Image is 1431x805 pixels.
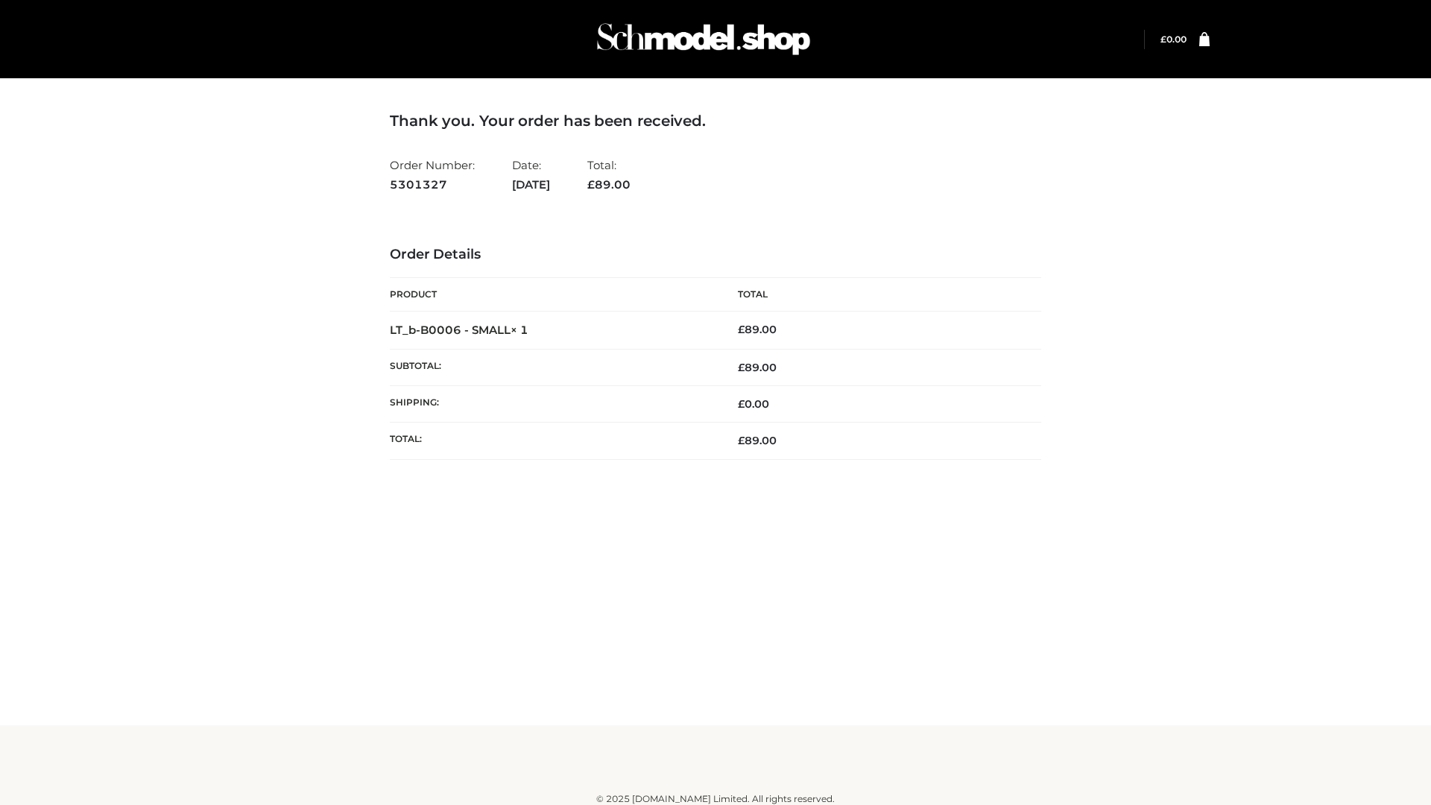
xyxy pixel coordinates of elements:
strong: LT_b-B0006 - SMALL [390,323,528,337]
bdi: 0.00 [1160,34,1187,45]
li: Date: [512,152,550,198]
span: 89.00 [738,361,777,374]
img: Schmodel Admin 964 [592,10,815,69]
span: £ [738,323,745,336]
bdi: 0.00 [738,397,769,411]
span: £ [738,397,745,411]
span: £ [1160,34,1166,45]
strong: 5301327 [390,175,475,195]
th: Product [390,278,715,312]
h3: Order Details [390,247,1041,263]
span: £ [587,177,595,192]
bdi: 89.00 [738,323,777,336]
strong: × 1 [511,323,528,337]
h3: Thank you. Your order has been received. [390,112,1041,130]
li: Total: [587,152,631,198]
th: Total [715,278,1041,312]
span: 89.00 [587,177,631,192]
strong: [DATE] [512,175,550,195]
a: £0.00 [1160,34,1187,45]
th: Shipping: [390,386,715,423]
span: £ [738,361,745,374]
th: Subtotal: [390,349,715,385]
span: £ [738,434,745,447]
span: 89.00 [738,434,777,447]
li: Order Number: [390,152,475,198]
th: Total: [390,423,715,459]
